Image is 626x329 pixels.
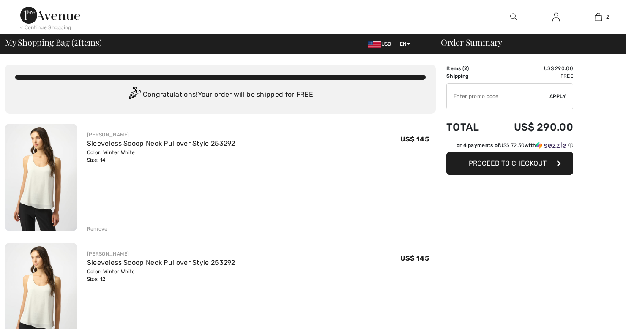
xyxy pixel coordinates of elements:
span: Apply [549,92,566,100]
span: 2 [74,36,78,47]
a: 2 [577,12,619,22]
span: My Shopping Bag ( Items) [5,38,102,46]
td: US$ 290.00 [492,65,573,72]
span: EN [400,41,410,47]
img: My Info [552,12,560,22]
div: Color: Winter White Size: 14 [87,149,235,164]
span: US$ 145 [400,254,429,262]
div: or 4 payments ofUS$ 72.50withSezzle Click to learn more about Sezzle [446,141,573,152]
a: Sign In [546,12,566,22]
td: Shipping [446,72,492,80]
span: US$ 72.50 [500,142,525,148]
div: [PERSON_NAME] [87,250,235,258]
span: 2 [464,65,467,71]
a: Sleeveless Scoop Neck Pullover Style 253292 [87,258,235,266]
td: Free [492,72,573,80]
img: Sleeveless Scoop Neck Pullover Style 253292 [5,124,77,231]
span: 2 [606,13,609,21]
td: US$ 290.00 [492,113,573,141]
td: Items ( ) [446,65,492,72]
img: search the website [510,12,517,22]
td: Total [446,113,492,141]
img: US Dollar [368,41,381,48]
img: 1ère Avenue [20,7,80,24]
span: US$ 145 [400,135,429,143]
span: Proceed to Checkout [469,159,547,167]
img: My Bag [595,12,602,22]
button: Proceed to Checkout [446,152,573,175]
div: < Continue Shopping [20,24,71,31]
img: Sezzle [536,141,566,149]
div: Color: Winter White Size: 12 [87,268,235,283]
span: USD [368,41,395,47]
div: Congratulations! Your order will be shipped for FREE! [15,87,426,103]
div: Order Summary [431,38,621,46]
div: or 4 payments of with [457,141,573,149]
input: Promo code [447,84,549,109]
div: Remove [87,225,108,233]
a: Sleeveless Scoop Neck Pullover Style 253292 [87,139,235,147]
img: Congratulation2.svg [126,87,143,103]
div: [PERSON_NAME] [87,131,235,139]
